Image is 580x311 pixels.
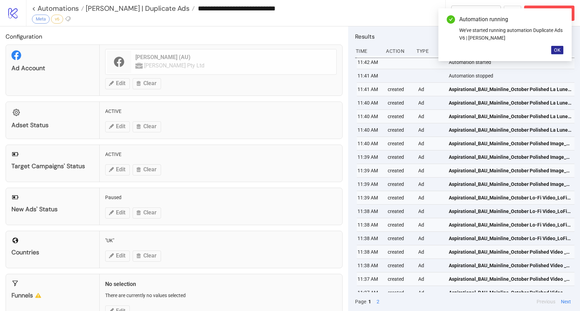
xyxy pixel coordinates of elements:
div: 11:38 AM [357,232,383,245]
div: created [387,286,413,299]
div: Ad [418,96,443,109]
a: Aspirational_BAU_Mainline_October Polished Image_Polished_Image_20251002_US [449,178,571,191]
div: v6 [51,15,63,24]
span: Aspirational_BAU_Mainline_October Polished La Lune Image_Polished_Image_20251002_US [449,85,571,93]
div: 11:41 AM [357,69,383,82]
div: created [387,150,413,164]
a: Aspirational_BAU_Mainline_October Polished Image_Polished_Image_20251002_US [449,150,571,164]
div: Automation running [459,15,563,24]
div: 11:40 AM [357,137,383,150]
a: [PERSON_NAME] | Duplicate Ads [84,5,195,12]
button: 1 [366,298,373,305]
span: Aspirational_BAU_Mainline_October Polished La Lune Image_Polished_Image_20251002_US [449,126,571,134]
div: Ad [418,245,443,259]
div: Ad [418,191,443,204]
a: Aspirational_BAU_Mainline_October Polished La Lune Image_Polished_Image_20251002_US [449,110,571,123]
div: Ad [418,178,443,191]
div: Ad [418,137,443,150]
div: created [387,123,413,137]
button: ... [504,6,521,21]
div: Ad [418,259,443,272]
span: Aspirational_BAU_Mainline_October Polished La Lune Image_Polished_Image_20251002_US [449,99,571,107]
div: Ad [418,272,443,286]
div: Action [385,44,411,58]
span: [PERSON_NAME] | Duplicate Ads [84,4,190,13]
div: created [387,96,413,109]
button: To Builder [451,6,501,21]
div: Automation stopped [448,69,576,82]
div: created [387,259,413,272]
span: Aspirational_BAU_Mainline_October Polished Image_Polished_Image_20251002_US [449,140,571,147]
a: < Automations [32,5,84,12]
span: Aspirational_BAU_Mainline_October Polished Video _Polished_Video_20251002_US [449,275,571,283]
div: Type [416,44,442,58]
span: Aspirational_BAU_Mainline_October Lo-Fi Video_LoFi_Video_20251002_US [449,207,571,215]
div: created [387,245,413,259]
div: 11:39 AM [357,191,383,204]
span: Page [355,298,366,305]
span: Aspirational_BAU_Mainline_October Lo-Fi Video_LoFi_Video_20251002_US [449,221,571,229]
div: created [387,232,413,245]
div: 11:39 AM [357,164,383,177]
div: 11:38 AM [357,205,383,218]
span: Aspirational_BAU_Mainline_October Lo-Fi Video_LoFi_Video_20251002_US [449,235,571,242]
a: Aspirational_BAU_Mainline_October Lo-Fi Video_LoFi_Video_20251002_US [449,232,571,245]
span: Aspirational_BAU_Mainline_October Polished Video _Polished_Video_20251002_US [449,262,571,269]
div: Ad [418,83,443,96]
span: Aspirational_BAU_Mainline_October Polished Image_Polished_Image_20251002_US [449,180,571,188]
button: Previous [535,298,557,305]
a: Aspirational_BAU_Mainline_October Lo-Fi Video_LoFi_Video_20251002_US [449,191,571,204]
div: 11:39 AM [357,150,383,164]
h2: Results [355,32,574,41]
button: OK [551,46,563,54]
div: Ad [418,164,443,177]
div: created [387,191,413,204]
div: 11:40 AM [357,110,383,123]
span: Aspirational_BAU_Mainline_October Polished Video _Polished_Video_20251002_US [449,289,571,296]
span: OK [554,47,561,53]
a: Aspirational_BAU_Mainline_October Polished La Lune Image_Polished_Image_20251002_US [449,123,571,137]
div: created [387,137,413,150]
div: created [387,110,413,123]
a: Aspirational_BAU_Mainline_October Polished La Lune Image_Polished_Image_20251002_US [449,83,571,96]
div: 11:37 AM [357,286,383,299]
div: 11:38 AM [357,218,383,231]
button: Abort Run [524,6,574,21]
div: We've started running automation Duplicate Ads V6 | [PERSON_NAME] [459,26,563,42]
a: Aspirational_BAU_Mainline_October Polished Image_Polished_Image_20251002_US [449,137,571,150]
div: created [387,83,413,96]
h2: Configuration [6,32,343,41]
div: 11:38 AM [357,259,383,272]
a: Aspirational_BAU_Mainline_October Polished Video _Polished_Video_20251002_US [449,245,571,259]
span: Aspirational_BAU_Mainline_October Polished Video _Polished_Video_20251002_US [449,248,571,256]
div: created [387,218,413,231]
span: check-circle [447,15,455,24]
a: Aspirational_BAU_Mainline_October Lo-Fi Video_LoFi_Video_20251002_US [449,218,571,231]
div: Time [355,44,381,58]
a: Aspirational_BAU_Mainline_October Polished Video _Polished_Video_20251002_US [449,286,571,299]
div: 11:42 AM [357,56,383,69]
div: Ad [418,218,443,231]
div: 11:40 AM [357,96,383,109]
div: 11:40 AM [357,123,383,137]
div: Ad [418,150,443,164]
div: 11:39 AM [357,178,383,191]
a: Aspirational_BAU_Mainline_October Polished La Lune Image_Polished_Image_20251002_US [449,96,571,109]
div: Ad [418,110,443,123]
div: Meta [32,15,50,24]
div: Ad [418,286,443,299]
button: 2 [375,298,381,305]
div: Ad [418,205,443,218]
div: created [387,178,413,191]
a: Aspirational_BAU_Mainline_October Polished Video _Polished_Video_20251002_US [449,259,571,272]
a: Aspirational_BAU_Mainline_October Polished Video _Polished_Video_20251002_US [449,272,571,286]
div: created [387,272,413,286]
div: 11:37 AM [357,272,383,286]
div: 11:38 AM [357,245,383,259]
span: Aspirational_BAU_Mainline_October Polished Image_Polished_Image_20251002_US [449,167,571,174]
div: 11:41 AM [357,83,383,96]
div: created [387,164,413,177]
span: Aspirational_BAU_Mainline_October Polished La Lune Image_Polished_Image_20251002_US [449,113,571,120]
a: Aspirational_BAU_Mainline_October Polished Image_Polished_Image_20251002_US [449,164,571,177]
div: Ad [418,232,443,245]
